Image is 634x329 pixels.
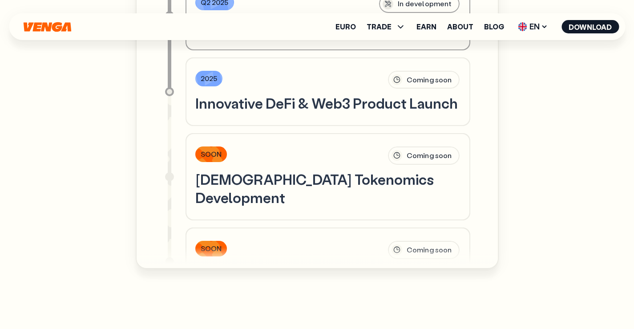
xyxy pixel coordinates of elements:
h3: [DEMOGRAPHIC_DATA] Tokenomics Development [195,170,460,207]
div: SOON [195,146,227,162]
span: TRADE [367,21,406,32]
a: Euro [335,23,356,30]
svg: Home [22,22,72,32]
div: Coming soon [387,146,460,166]
span: TRADE [367,23,392,30]
div: SOON [195,241,227,256]
div: Coming soon [387,240,460,260]
img: flag-uk [518,22,527,31]
button: Download [561,20,619,33]
span: EN [515,20,551,34]
div: Coming soon [387,70,460,90]
a: About [447,23,473,30]
a: Earn [416,23,436,30]
a: Blog [484,23,504,30]
div: 2025 [195,71,223,86]
h3: Innovative DeFi & Web3 Product Launch [195,94,460,113]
